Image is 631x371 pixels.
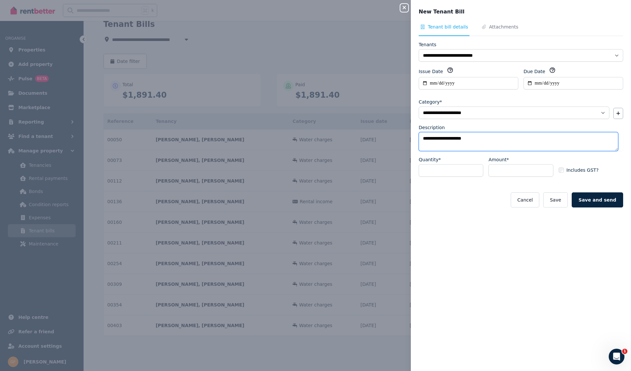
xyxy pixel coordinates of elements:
span: New Tenant Bill [419,8,465,16]
iframe: Intercom live chat [609,349,624,364]
button: Save and send [572,192,623,207]
button: Save [543,192,567,207]
button: Cancel [511,192,539,207]
nav: Tabs [419,24,623,36]
span: Includes GST? [566,167,599,173]
span: Attachments [489,24,518,30]
label: Issue Date [419,68,443,75]
label: Category* [419,99,442,105]
label: Description [419,124,445,131]
label: Amount* [488,156,509,163]
span: 1 [622,349,627,354]
label: Tenants [419,41,436,48]
span: Tenant bill details [428,24,468,30]
label: Quantity* [419,156,441,163]
input: Includes GST? [559,167,564,173]
label: Due Date [524,68,545,75]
